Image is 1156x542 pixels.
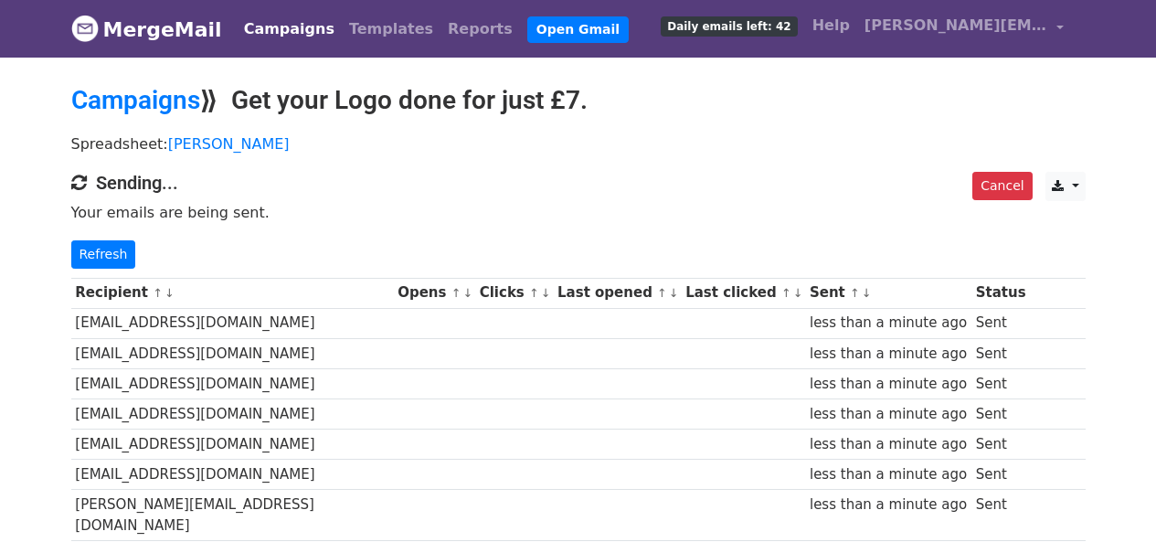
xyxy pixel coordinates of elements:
a: ↓ [862,286,872,300]
p: Spreadsheet: [71,134,1086,154]
th: Sent [805,278,971,308]
div: less than a minute ago [810,404,967,425]
td: [EMAIL_ADDRESS][DOMAIN_NAME] [71,430,394,460]
a: Cancel [972,172,1032,200]
a: ↑ [781,286,791,300]
a: ↑ [451,286,461,300]
div: less than a minute ago [810,494,967,515]
a: [PERSON_NAME][EMAIL_ADDRESS][DOMAIN_NAME] [857,7,1071,50]
a: ↑ [153,286,163,300]
a: ↓ [793,286,803,300]
h2: ⟫ Get your Logo done for just £7. [71,85,1086,116]
th: Last clicked [681,278,805,308]
a: Refresh [71,240,136,269]
div: less than a minute ago [810,434,967,455]
td: Sent [971,399,1030,429]
span: [PERSON_NAME][EMAIL_ADDRESS][DOMAIN_NAME] [864,15,1047,37]
td: Sent [971,490,1030,541]
div: less than a minute ago [810,313,967,334]
img: MergeMail logo [71,15,99,42]
a: Templates [342,11,440,48]
a: ↑ [850,286,860,300]
a: Help [805,7,857,44]
th: Opens [393,278,475,308]
div: less than a minute ago [810,374,967,395]
td: Sent [971,308,1030,338]
td: Sent [971,430,1030,460]
th: Status [971,278,1030,308]
td: [EMAIL_ADDRESS][DOMAIN_NAME] [71,368,394,399]
a: Campaigns [237,11,342,48]
h4: Sending... [71,172,1086,194]
td: Sent [971,460,1030,490]
td: [EMAIL_ADDRESS][DOMAIN_NAME] [71,338,394,368]
a: Reports [440,11,520,48]
div: less than a minute ago [810,344,967,365]
a: ↑ [529,286,539,300]
p: Your emails are being sent. [71,203,1086,222]
div: less than a minute ago [810,464,967,485]
a: ↓ [541,286,551,300]
td: [EMAIL_ADDRESS][DOMAIN_NAME] [71,308,394,338]
a: ↓ [669,286,679,300]
a: Daily emails left: 42 [653,7,804,44]
a: [PERSON_NAME] [168,135,290,153]
td: Sent [971,368,1030,399]
td: [PERSON_NAME][EMAIL_ADDRESS][DOMAIN_NAME] [71,490,394,541]
td: Sent [971,338,1030,368]
a: ↑ [657,286,667,300]
a: Campaigns [71,85,200,115]
a: MergeMail [71,10,222,48]
span: Daily emails left: 42 [661,16,797,37]
a: ↓ [462,286,472,300]
td: [EMAIL_ADDRESS][DOMAIN_NAME] [71,460,394,490]
th: Recipient [71,278,394,308]
a: ↓ [164,286,175,300]
a: Open Gmail [527,16,629,43]
th: Last opened [553,278,681,308]
th: Clicks [475,278,553,308]
td: [EMAIL_ADDRESS][DOMAIN_NAME] [71,399,394,429]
